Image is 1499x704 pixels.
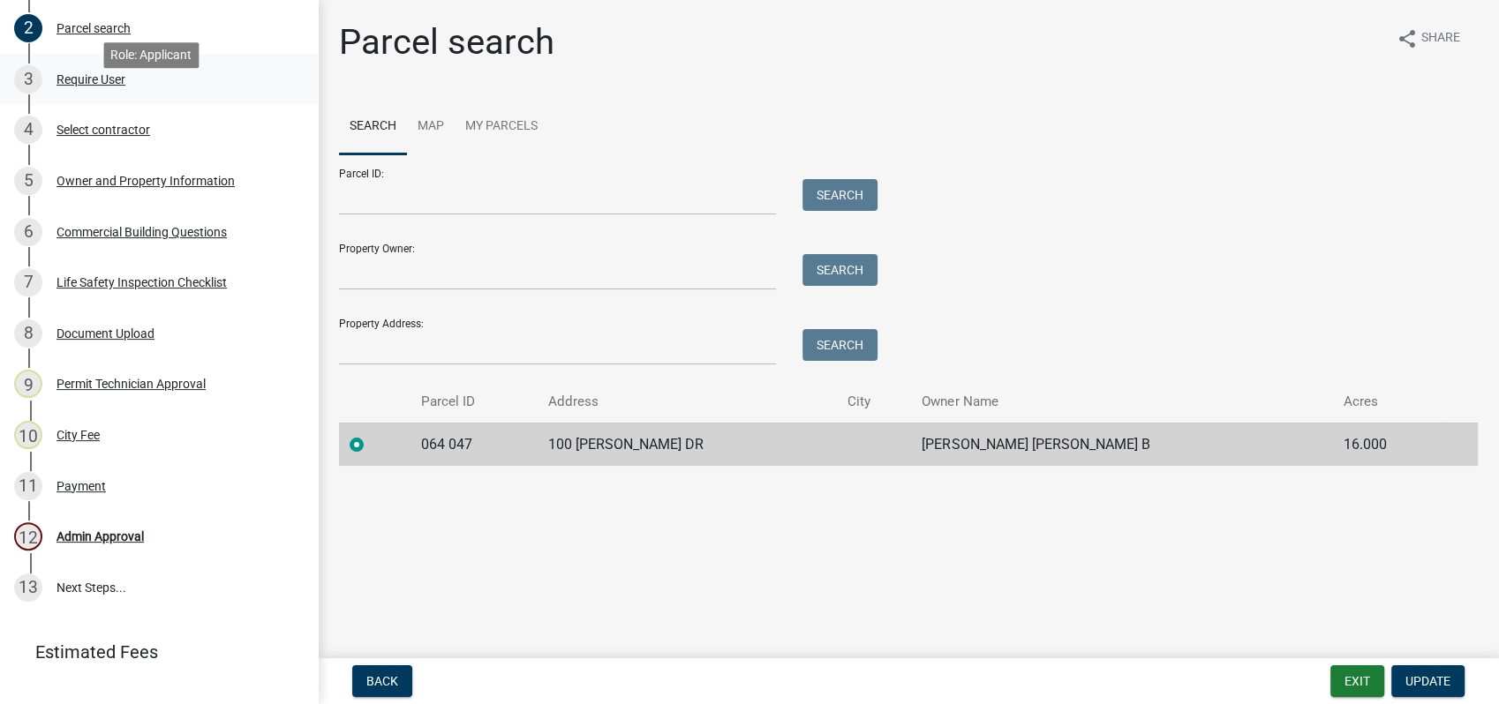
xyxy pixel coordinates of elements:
div: Require User [56,73,125,86]
div: Admin Approval [56,530,144,543]
div: Permit Technician Approval [56,378,206,390]
div: 3 [14,65,42,94]
div: Commercial Building Questions [56,226,227,238]
div: 7 [14,268,42,296]
th: City [837,381,912,423]
td: [PERSON_NAME] [PERSON_NAME] B [911,423,1332,466]
a: Map [407,99,455,155]
div: 9 [14,370,42,398]
span: Back [366,674,398,688]
div: 13 [14,573,42,602]
i: share [1397,28,1418,49]
div: Select contractor [56,124,150,136]
div: 12 [14,522,42,550]
button: Search [802,254,878,286]
div: City Fee [56,429,100,441]
a: Search [339,99,407,155]
th: Address [538,381,837,423]
div: 6 [14,218,42,246]
h1: Parcel search [339,21,554,64]
button: Search [802,329,878,361]
div: Document Upload [56,327,154,340]
div: Payment [56,480,106,492]
button: Update [1391,665,1465,697]
span: Share [1421,28,1460,49]
span: Update [1405,674,1450,688]
td: 100 [PERSON_NAME] DR [538,423,837,466]
div: 5 [14,167,42,195]
th: Owner Name [911,381,1332,423]
div: Parcel search [56,22,131,34]
button: shareShare [1382,21,1474,56]
button: Exit [1330,665,1384,697]
td: 064 047 [411,423,538,466]
div: Role: Applicant [103,42,199,68]
td: 16.000 [1333,423,1443,466]
div: 10 [14,421,42,449]
div: 4 [14,116,42,144]
div: Owner and Property Information [56,175,235,187]
div: Life Safety Inspection Checklist [56,276,227,288]
button: Search [802,179,878,211]
a: Estimated Fees [14,634,290,670]
button: Back [352,665,412,697]
th: Acres [1333,381,1443,423]
div: 2 [14,14,42,42]
div: 8 [14,319,42,348]
div: 11 [14,472,42,500]
th: Parcel ID [411,381,538,423]
a: My Parcels [455,99,548,155]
